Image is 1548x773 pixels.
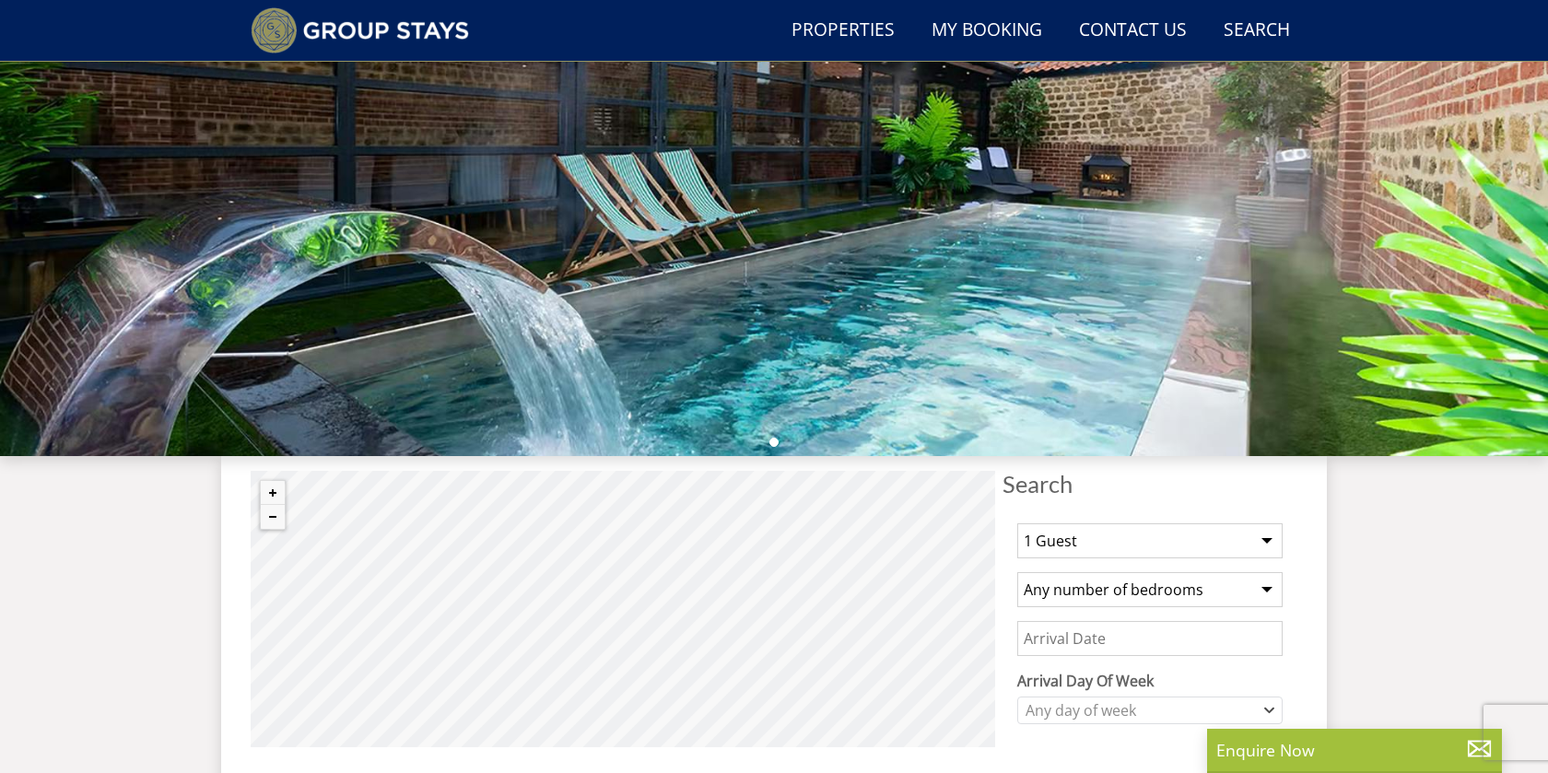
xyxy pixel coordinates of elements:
[1003,471,1297,497] span: Search
[261,481,285,505] button: Zoom in
[251,471,995,747] canvas: Map
[1021,700,1260,720] div: Any day of week
[784,10,902,52] a: Properties
[251,7,469,53] img: Group Stays
[1017,697,1283,724] div: Combobox
[1216,738,1493,762] p: Enquire Now
[1017,670,1283,692] label: Arrival Day Of Week
[1216,10,1297,52] a: Search
[1072,10,1194,52] a: Contact Us
[261,505,285,529] button: Zoom out
[1017,621,1283,656] input: Arrival Date
[924,10,1050,52] a: My Booking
